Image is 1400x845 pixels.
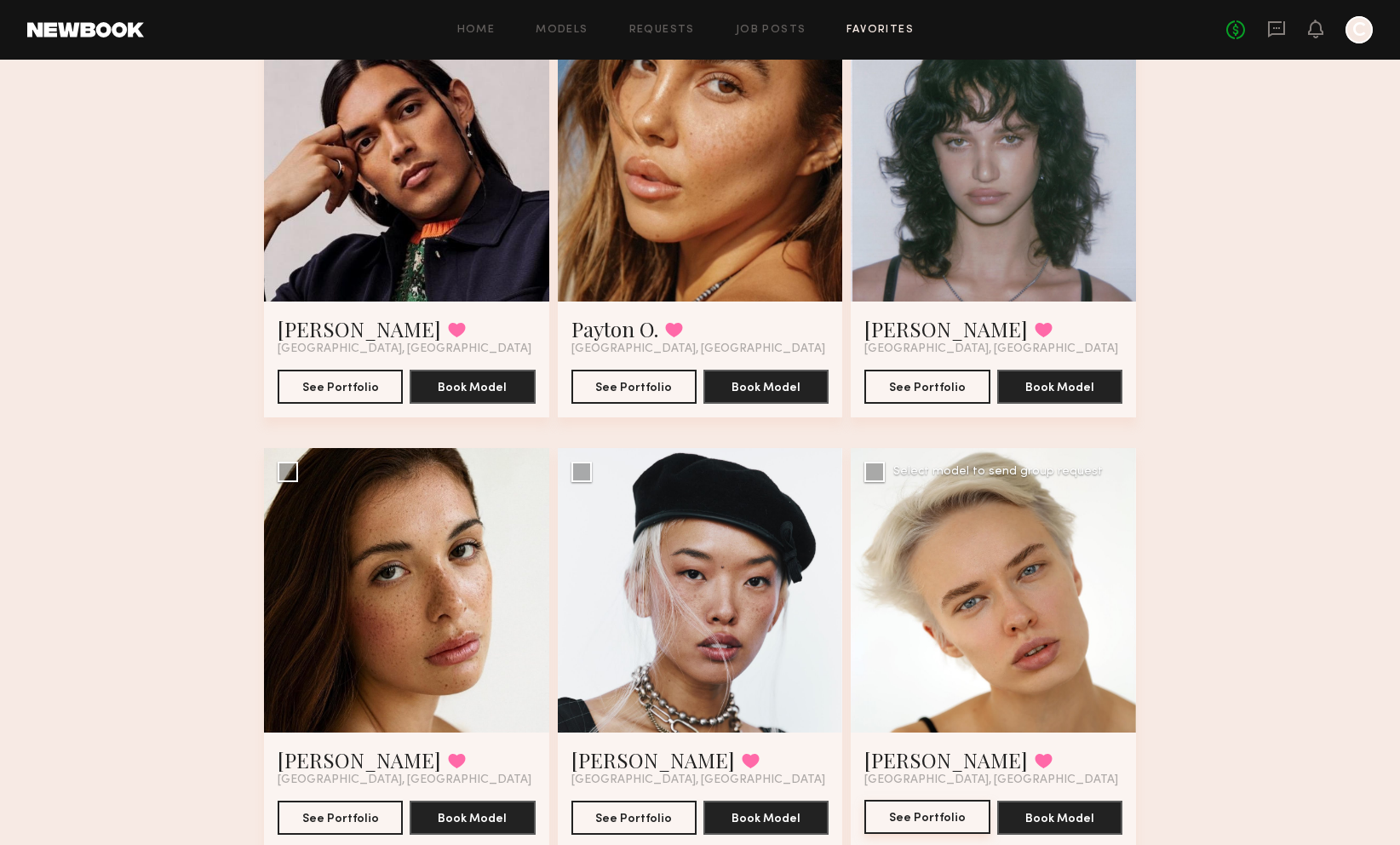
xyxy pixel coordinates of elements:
a: [PERSON_NAME] [278,746,441,773]
span: [GEOGRAPHIC_DATA], [GEOGRAPHIC_DATA] [571,342,825,356]
a: [PERSON_NAME] [571,746,735,773]
a: Book Model [410,810,535,825]
button: See Portfolio [864,800,990,834]
a: Requests [629,25,695,36]
button: See Portfolio [864,370,990,404]
span: [GEOGRAPHIC_DATA], [GEOGRAPHIC_DATA] [571,773,825,787]
span: [GEOGRAPHIC_DATA], [GEOGRAPHIC_DATA] [864,773,1118,787]
button: See Portfolio [571,801,697,835]
a: Book Model [703,379,829,394]
button: See Portfolio [278,370,403,404]
a: [PERSON_NAME] [864,315,1028,342]
a: [PERSON_NAME] [864,746,1028,773]
a: Book Model [410,379,535,394]
button: Book Model [703,370,829,404]
button: See Portfolio [278,801,403,835]
span: [GEOGRAPHIC_DATA], [GEOGRAPHIC_DATA] [864,342,1118,356]
a: Book Model [997,810,1122,825]
button: Book Model [410,370,535,404]
div: Select model to send group request [893,466,1103,478]
a: C [1345,16,1373,43]
a: Book Model [997,379,1122,394]
a: Models [536,25,588,36]
button: See Portfolio [571,370,697,404]
button: Book Model [997,801,1122,835]
button: Book Model [410,801,535,835]
a: Payton O. [571,315,658,342]
a: Home [457,25,496,36]
button: Book Model [997,370,1122,404]
span: [GEOGRAPHIC_DATA], [GEOGRAPHIC_DATA] [278,342,531,356]
a: [PERSON_NAME] [278,315,441,342]
a: Job Posts [736,25,806,36]
button: Book Model [703,801,829,835]
a: Book Model [703,810,829,825]
a: Favorites [846,25,914,36]
span: [GEOGRAPHIC_DATA], [GEOGRAPHIC_DATA] [278,773,531,787]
